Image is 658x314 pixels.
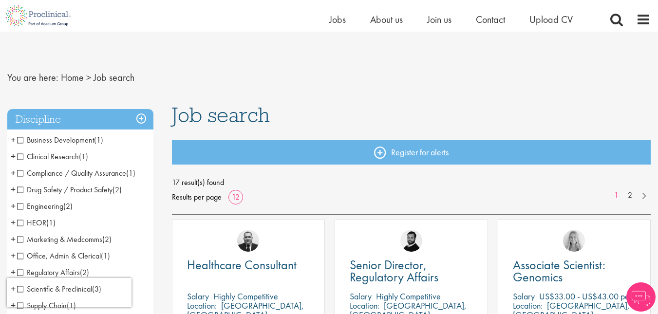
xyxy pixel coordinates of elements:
[513,259,636,283] a: Associate Scientist: Genomics
[329,13,346,26] a: Jobs
[7,109,153,130] h3: Discipline
[350,291,372,302] span: Salary
[17,251,110,261] span: Office, Admin & Clerical
[350,259,472,283] a: Senior Director, Regulatory Affairs
[17,185,122,195] span: Drug Safety / Product Safety
[172,140,651,165] a: Register for alerts
[17,218,46,228] span: HEOR
[7,278,132,307] iframe: reCAPTCHA
[86,71,91,84] span: >
[172,102,270,128] span: Job search
[11,166,16,180] span: +
[63,201,73,211] span: (2)
[17,135,103,145] span: Business Development
[17,151,88,162] span: Clinical Research
[513,291,535,302] span: Salary
[17,201,73,211] span: Engineering
[187,300,217,311] span: Location:
[427,13,451,26] a: Join us
[79,151,88,162] span: (1)
[17,234,102,244] span: Marketing & Medcomms
[213,291,278,302] p: Highly Competitive
[476,13,505,26] a: Contact
[113,185,122,195] span: (2)
[228,192,243,202] a: 12
[17,201,63,211] span: Engineering
[539,291,648,302] p: US$33.00 - US$43.00 per hour
[17,267,89,277] span: Regulatory Affairs
[172,175,651,190] span: 17 result(s) found
[80,267,89,277] span: (2)
[61,71,84,84] a: breadcrumb link
[17,135,94,145] span: Business Development
[172,190,222,204] span: Results per page
[400,230,422,252] img: Nick Walker
[11,215,16,230] span: +
[101,251,110,261] span: (1)
[187,259,310,271] a: Healthcare Consultant
[11,248,16,263] span: +
[350,300,379,311] span: Location:
[11,182,16,197] span: +
[11,232,16,246] span: +
[187,257,297,273] span: Healthcare Consultant
[17,185,113,195] span: Drug Safety / Product Safety
[187,291,209,302] span: Salary
[376,291,441,302] p: Highly Competitive
[609,190,623,201] a: 1
[11,199,16,213] span: +
[623,190,637,201] a: 2
[563,230,585,252] img: Shannon Briggs
[7,71,58,84] span: You are here:
[370,13,403,26] a: About us
[529,13,573,26] a: Upload CV
[94,135,103,145] span: (1)
[126,168,135,178] span: (1)
[17,168,126,178] span: Compliance / Quality Assurance
[11,265,16,279] span: +
[102,234,112,244] span: (2)
[17,168,135,178] span: Compliance / Quality Assurance
[11,149,16,164] span: +
[17,151,79,162] span: Clinical Research
[237,230,259,252] img: Jakub Hanas
[17,251,101,261] span: Office, Admin & Clerical
[11,132,16,147] span: +
[46,218,56,228] span: (1)
[513,300,543,311] span: Location:
[626,282,656,312] img: Chatbot
[17,218,56,228] span: HEOR
[350,257,438,285] span: Senior Director, Regulatory Affairs
[17,267,80,277] span: Regulatory Affairs
[17,234,112,244] span: Marketing & Medcomms
[513,257,605,285] span: Associate Scientist: Genomics
[94,71,134,84] span: Job search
